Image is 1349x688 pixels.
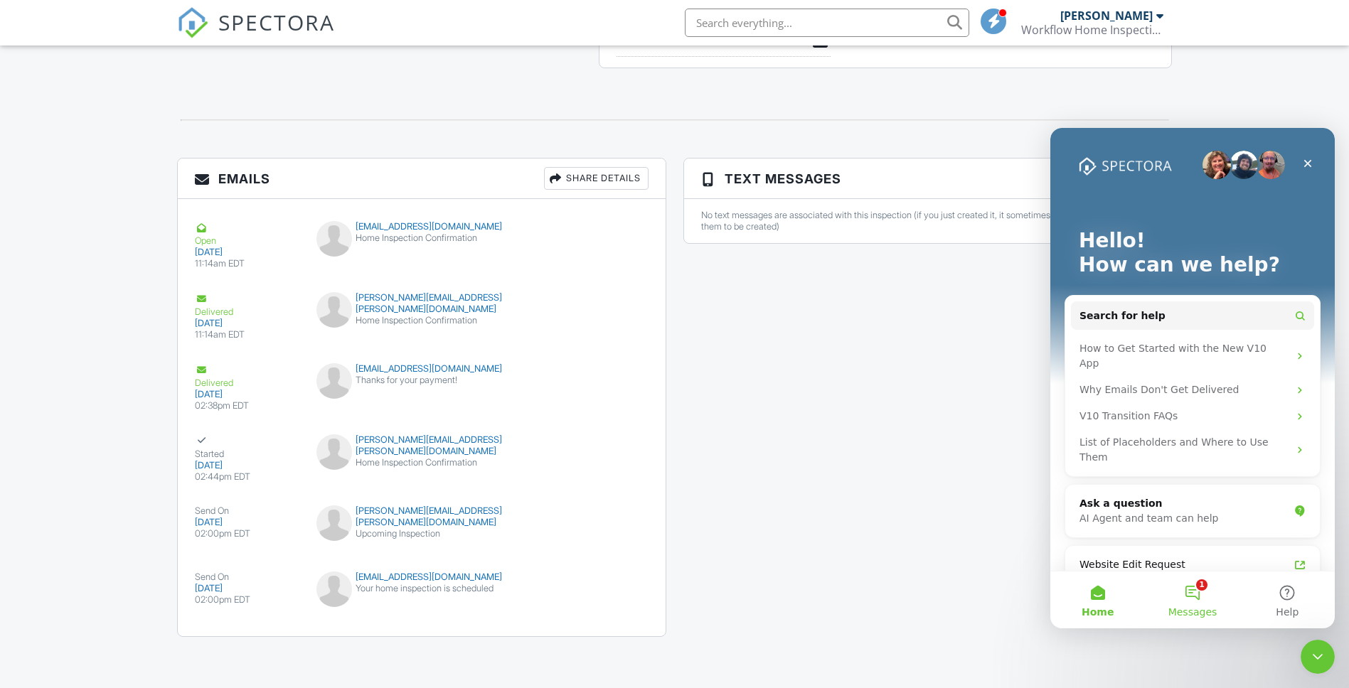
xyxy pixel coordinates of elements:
[177,7,208,38] img: The Best Home Inspection Software - Spectora
[316,505,526,528] div: [PERSON_NAME][EMAIL_ADDRESS][PERSON_NAME][DOMAIN_NAME]
[195,434,300,460] div: Started
[178,158,666,199] h3: Emails
[701,210,1155,232] div: No text messages are associated with this inspection (if you just created it, it sometimes takes ...
[316,221,352,257] img: default-user-f0147aede5fd5fa78ca7ade42f37bd4542148d508eef1c3d3ea960f66861d68b.jpg
[316,292,526,315] div: [PERSON_NAME][EMAIL_ADDRESS][PERSON_NAME][DOMAIN_NAME]
[316,363,526,375] div: [EMAIL_ADDRESS][DOMAIN_NAME]
[316,292,352,328] img: default-user-f0147aede5fd5fa78ca7ade42f37bd4542148d508eef1c3d3ea960f66861d68b.jpg
[178,281,666,352] a: Delivered [DATE] 11:14am EDT [PERSON_NAME][EMAIL_ADDRESS][PERSON_NAME][DOMAIN_NAME] Home Inspecti...
[195,221,300,247] div: Open
[316,528,526,539] div: Upcoming Inspection
[316,315,526,326] div: Home Inspection Confirmation
[684,158,1172,199] h3: Text Messages
[1060,9,1153,23] div: [PERSON_NAME]
[178,352,666,423] a: Delivered [DATE] 02:38pm EDT [EMAIL_ADDRESS][DOMAIN_NAME] Thanks for your payment!
[195,247,300,258] div: [DATE]
[195,400,300,412] div: 02:38pm EDT
[195,460,300,471] div: [DATE]
[195,583,300,594] div: [DATE]
[316,232,526,244] div: Home Inspection Confirmation
[178,210,666,281] a: Open [DATE] 11:14am EDT [EMAIL_ADDRESS][DOMAIN_NAME] Home Inspection Confirmation
[195,258,300,269] div: 11:14am EDT
[195,292,300,318] div: Delivered
[316,457,526,468] div: Home Inspection Confirmation
[195,471,300,483] div: 02:44pm EDT
[1050,128,1335,628] iframe: Intercom live chat
[316,363,352,399] img: default-user-f0147aede5fd5fa78ca7ade42f37bd4542148d508eef1c3d3ea960f66861d68b.jpg
[195,329,300,340] div: 11:14am EDT
[316,434,526,457] div: [PERSON_NAME][EMAIL_ADDRESS][PERSON_NAME][DOMAIN_NAME]
[544,167,649,190] div: Share Details
[316,571,526,583] div: [EMAIL_ADDRESS][DOMAIN_NAME]
[195,389,300,400] div: [DATE]
[178,423,666,494] a: Started [DATE] 02:44pm EDT [PERSON_NAME][EMAIL_ADDRESS][PERSON_NAME][DOMAIN_NAME] Home Inspection...
[195,571,300,583] div: Send On
[316,375,526,386] div: Thanks for your payment!
[316,505,352,541] img: default-user-f0147aede5fd5fa78ca7ade42f37bd4542148d508eef1c3d3ea960f66861d68b.jpg
[195,505,300,517] div: Send On
[685,9,969,37] input: Search everything...
[195,517,300,528] div: [DATE]
[195,594,300,606] div: 02:00pm EDT
[1021,23,1163,37] div: Workflow Home Inspections
[195,318,300,329] div: [DATE]
[316,583,526,594] div: Your home inspection is scheduled
[316,221,526,232] div: [EMAIL_ADDRESS][DOMAIN_NAME]
[316,434,352,470] img: default-user-f0147aede5fd5fa78ca7ade42f37bd4542148d508eef1c3d3ea960f66861d68b.jpg
[195,363,300,389] div: Delivered
[218,7,335,37] span: SPECTORA
[195,528,300,539] div: 02:00pm EDT
[177,19,335,49] a: SPECTORA
[316,571,352,607] img: default-user-f0147aede5fd5fa78ca7ade42f37bd4542148d508eef1c3d3ea960f66861d68b.jpg
[1301,640,1335,674] iframe: Intercom live chat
